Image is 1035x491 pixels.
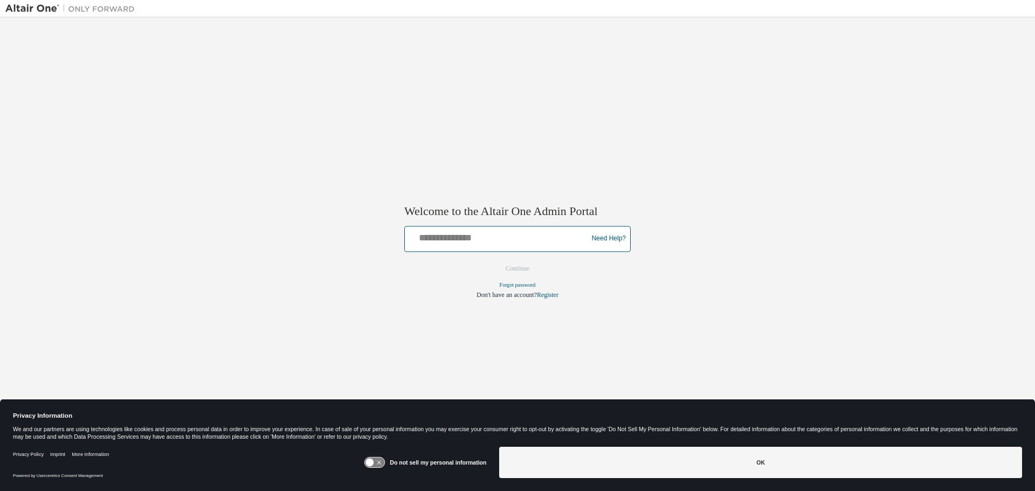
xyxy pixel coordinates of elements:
[477,291,537,299] span: Don't have an account?
[5,3,140,14] img: Altair One
[500,282,536,288] a: Forgot password
[537,291,558,299] a: Register
[404,204,631,219] h2: Welcome to the Altair One Admin Portal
